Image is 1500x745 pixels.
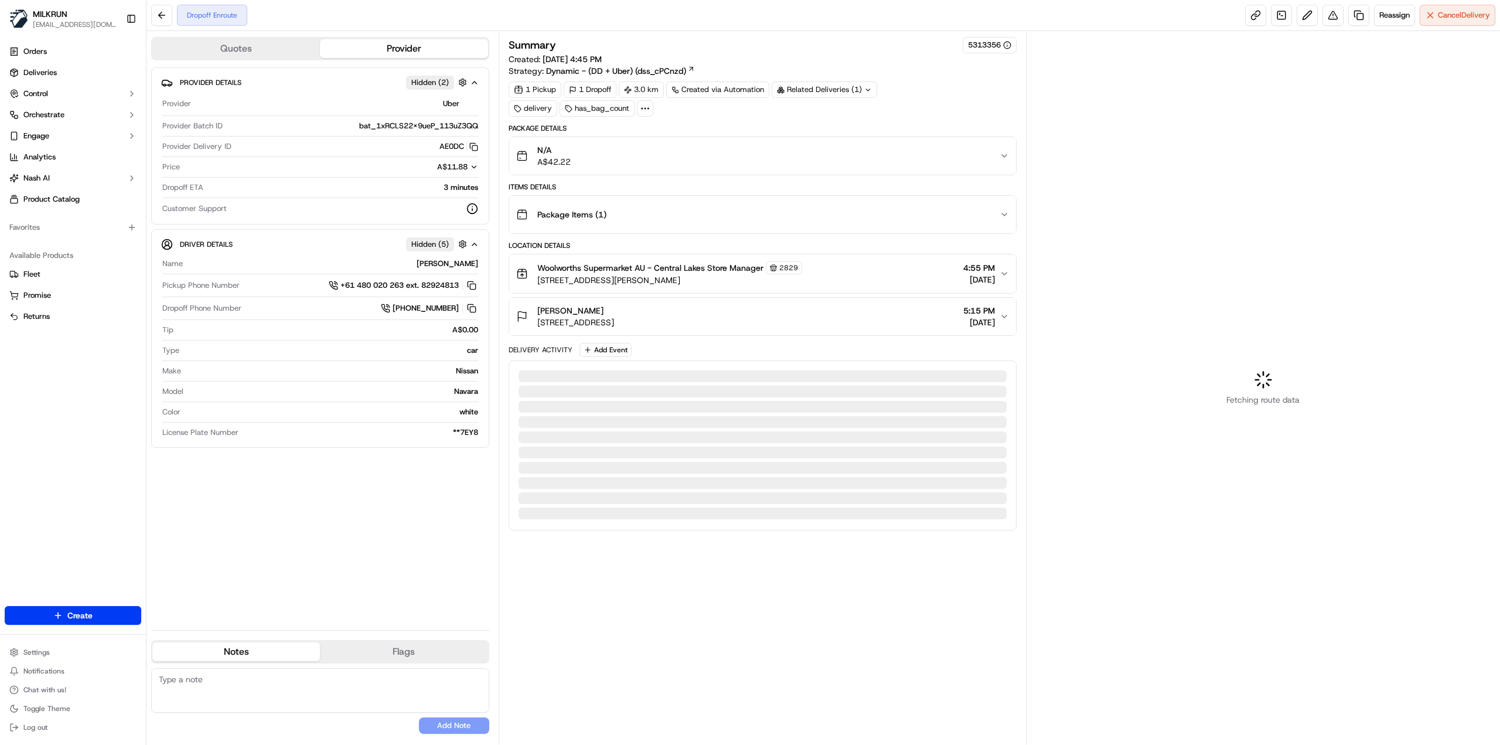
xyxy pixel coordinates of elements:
div: white [185,407,478,417]
span: Engage [23,131,49,141]
a: [PHONE_NUMBER] [381,302,478,315]
span: Pickup Phone Number [162,280,240,291]
a: Fleet [9,269,137,280]
button: Notifications [5,663,141,679]
span: Dropoff ETA [162,182,203,193]
span: A$42.22 [537,156,571,168]
button: Control [5,84,141,103]
span: [DATE] 4:45 PM [543,54,602,64]
span: 5:15 PM [963,305,995,317]
span: Fleet [23,269,40,280]
div: delivery [509,100,557,117]
span: Settings [23,648,50,657]
button: Orchestrate [5,106,141,124]
div: Related Deliveries (1) [772,81,877,98]
button: Log out [5,719,141,736]
span: Provider Batch ID [162,121,223,131]
span: Orchestrate [23,110,64,120]
button: Flags [320,642,487,661]
span: Woolworths Supermarket AU - Central Lakes Store Manager [537,262,763,274]
img: MILKRUN [9,9,28,28]
button: A$11.88 [375,162,478,172]
span: Promise [23,290,51,301]
button: [PERSON_NAME][STREET_ADDRESS]5:15 PM[DATE] [509,298,1016,335]
span: Orders [23,46,47,57]
span: Color [162,407,180,417]
a: Promise [9,290,137,301]
span: Provider Delivery ID [162,141,231,152]
span: License Plate Number [162,427,238,438]
div: Nissan [186,366,478,376]
div: Items Details [509,182,1017,192]
span: Cancel Delivery [1438,10,1490,21]
button: Driver DetailsHidden (5) [161,234,479,254]
button: Nash AI [5,169,141,188]
span: Customer Support [162,203,227,214]
button: Chat with us! [5,682,141,698]
div: 3 minutes [208,182,478,193]
span: Hidden ( 2 ) [411,77,449,88]
h3: Summary [509,40,556,50]
span: Control [23,89,48,99]
div: car [184,345,478,356]
span: Driver Details [180,240,233,249]
div: Favorites [5,218,141,237]
button: Hidden (5) [406,237,470,251]
button: Provider DetailsHidden (2) [161,73,479,92]
span: Fetching route data [1226,394,1300,406]
button: Fleet [5,265,141,284]
span: Notifications [23,666,64,676]
div: [PERSON_NAME] [187,258,478,269]
a: Deliveries [5,63,141,82]
span: Hidden ( 5 ) [411,239,449,250]
div: A$0.00 [178,325,478,335]
span: Deliveries [23,67,57,78]
span: Log out [23,723,47,732]
button: Provider [320,39,487,58]
a: Analytics [5,148,141,166]
span: [PHONE_NUMBER] [393,303,459,314]
button: Toggle Theme [5,700,141,717]
button: Settings [5,644,141,661]
span: Provider Details [180,78,241,87]
span: bat_1xRCLS22X9ueP_113uZ3QQ [359,121,478,131]
div: Created via Automation [666,81,769,98]
button: Create [5,606,141,625]
span: Returns [23,311,50,322]
div: has_bag_count [560,100,635,117]
button: Reassign [1374,5,1415,26]
span: Product Catalog [23,194,80,205]
span: Create [67,610,93,621]
button: [EMAIL_ADDRESS][DOMAIN_NAME] [33,20,117,29]
button: MILKRUN [33,8,67,20]
button: N/AA$42.22 [509,137,1016,175]
button: Package Items (1) [509,196,1016,233]
span: Package Items ( 1 ) [537,209,606,220]
a: Orders [5,42,141,61]
a: Product Catalog [5,190,141,209]
span: Chat with us! [23,685,66,695]
span: Uber [443,98,459,109]
span: N/A [537,144,571,156]
span: [STREET_ADDRESS][PERSON_NAME] [537,274,802,286]
button: +61 480 020 263 ext. 82924813 [329,279,478,292]
span: Created: [509,53,602,65]
div: Location Details [509,241,1017,250]
span: Provider [162,98,191,109]
span: Model [162,386,183,397]
button: Hidden (2) [406,75,470,90]
span: Analytics [23,152,56,162]
button: AE0DC [439,141,478,152]
span: [PERSON_NAME] [537,305,604,317]
button: Notes [152,642,320,661]
span: A$11.88 [437,162,468,172]
div: Navara [188,386,478,397]
div: Delivery Activity [509,345,572,355]
div: 1 Pickup [509,81,561,98]
button: 5313356 [968,40,1011,50]
span: Nash AI [23,173,50,183]
button: Woolworths Supermarket AU - Central Lakes Store Manager2829[STREET_ADDRESS][PERSON_NAME]4:55 PM[D... [509,254,1016,293]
